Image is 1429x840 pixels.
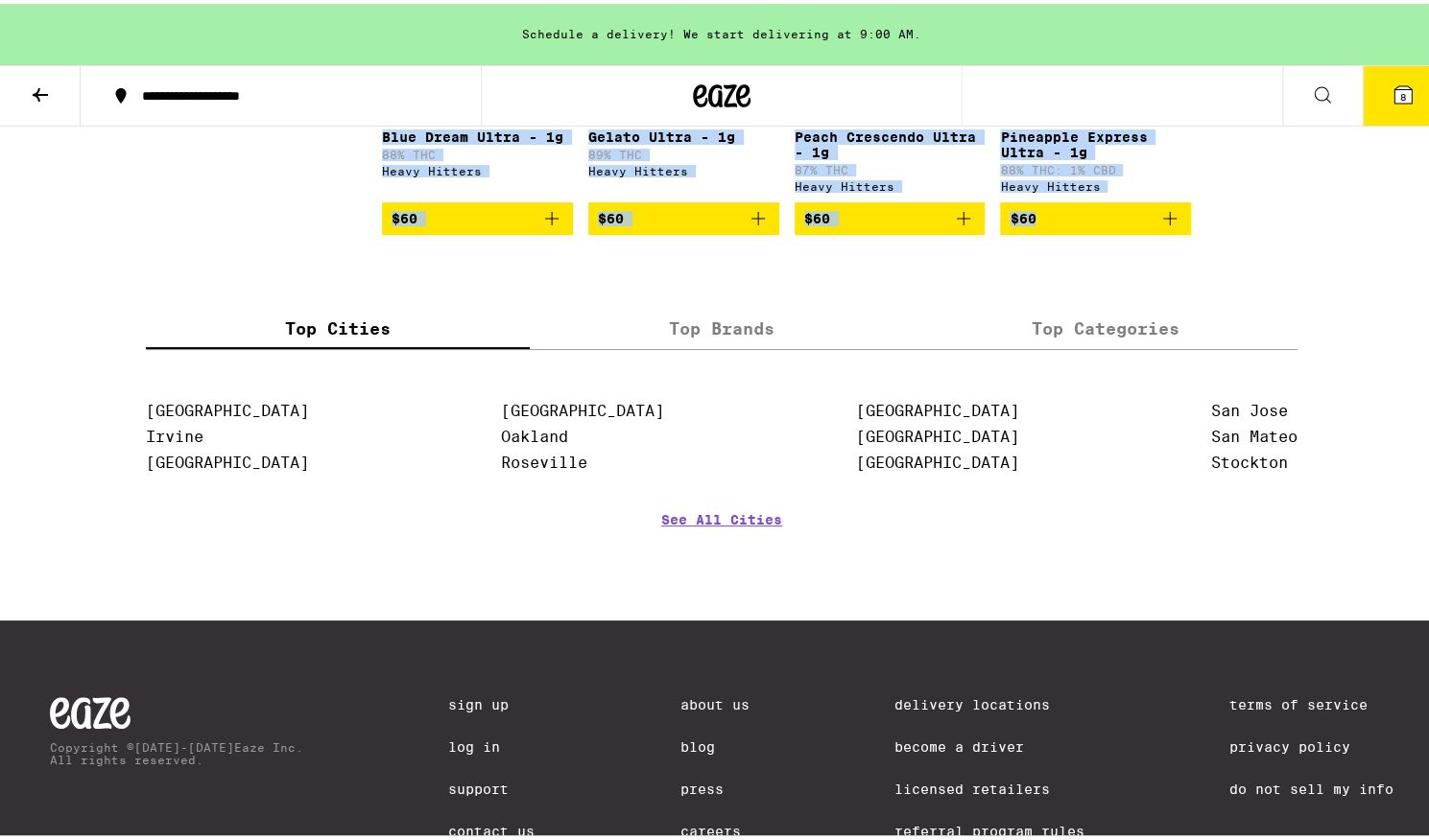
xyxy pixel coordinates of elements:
[1211,424,1298,442] a: San Mateo
[588,145,779,157] p: 89% THC
[795,160,986,173] p: 87% THC
[588,198,779,231] button: Add to bag
[856,450,1019,468] a: [GEOGRAPHIC_DATA]
[598,207,624,222] span: $60
[894,693,1084,709] a: Delivery Locations
[530,304,914,345] label: Top Brands
[588,161,779,174] div: Heavy Hitters
[12,13,138,29] span: Hi. Need any help?
[680,735,750,751] a: Blog
[382,145,573,157] p: 88% THC
[382,161,573,174] div: Heavy Hitters
[795,126,986,156] p: Peach Crescendo Ultra - 1g
[588,126,779,141] p: Gelato Ultra - 1g
[448,820,535,835] a: Contact Us
[1000,176,1191,189] div: Heavy Hitters
[146,450,309,468] a: [GEOGRAPHIC_DATA]
[795,198,986,231] button: Add to bag
[382,198,573,231] button: Add to bag
[1400,87,1406,99] span: 8
[448,693,535,709] a: Sign Up
[894,778,1084,793] a: Licensed Retailers
[680,820,750,835] a: Careers
[680,693,750,709] a: About Us
[1211,398,1288,416] a: San Jose
[1010,207,1036,222] span: $60
[448,778,535,793] a: Support
[1000,126,1191,156] p: Pineapple Express Ultra - 1g
[146,424,203,442] a: Irvine
[1000,160,1191,173] p: 88% THC: 1% CBD
[448,735,535,751] a: Log In
[146,398,309,416] a: [GEOGRAPHIC_DATA]
[146,304,1298,346] div: tabs
[1229,735,1393,751] a: Privacy Policy
[680,778,750,793] a: Press
[501,450,587,468] a: Roseville
[146,304,530,345] label: Top Cities
[894,735,1084,751] a: Become a Driver
[1229,693,1393,709] a: Terms of Service
[382,126,573,141] p: Blue Dream Ultra - 1g
[856,424,1019,442] a: [GEOGRAPHIC_DATA]
[501,398,664,416] a: [GEOGRAPHIC_DATA]
[392,207,417,222] span: $60
[1229,778,1393,793] a: Do Not Sell My Info
[1000,198,1191,231] button: Add to bag
[804,207,830,222] span: $60
[894,820,1084,835] a: Referral Program Rules
[914,304,1298,345] label: Top Categories
[795,176,986,189] div: Heavy Hitters
[50,737,303,762] p: Copyright © [DATE]-[DATE] Eaze Inc. All rights reserved.
[661,508,782,579] a: See All Cities
[856,398,1019,416] a: [GEOGRAPHIC_DATA]
[501,424,568,442] a: Oakland
[1211,450,1288,468] a: Stockton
